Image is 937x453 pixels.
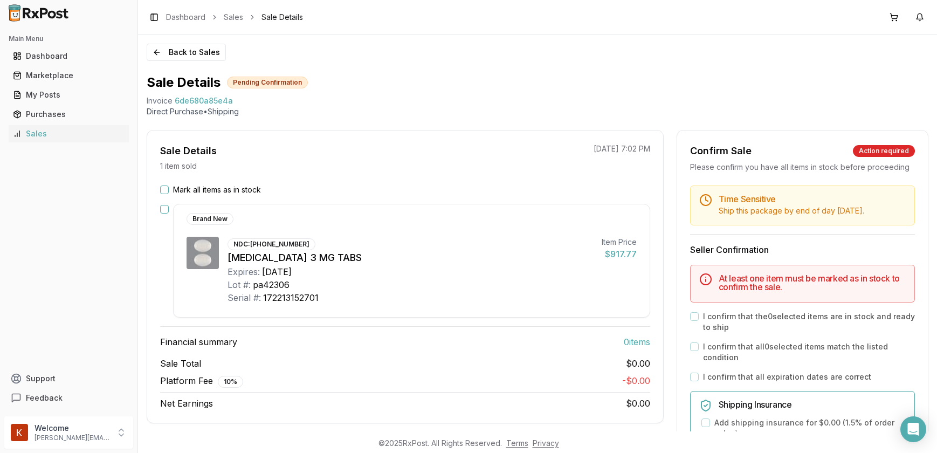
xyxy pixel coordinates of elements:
h5: Time Sensitive [719,195,906,203]
p: [DATE] 7:02 PM [594,143,650,154]
div: $917.77 [602,248,637,260]
button: Feedback [4,388,133,408]
span: Ship this package by end of day [DATE] . [719,206,864,215]
button: Sales [4,125,133,142]
button: My Posts [4,86,133,104]
div: [MEDICAL_DATA] 3 MG TABS [228,250,593,265]
div: pa42306 [253,278,290,291]
p: Welcome [35,423,109,434]
p: 1 item sold [160,161,197,171]
a: Sales [9,124,129,143]
h5: Shipping Insurance [719,400,906,409]
span: Net Earnings [160,397,213,410]
span: 0 item s [624,335,650,348]
span: - $0.00 [622,375,650,386]
div: Marketplace [13,70,125,81]
span: Financial summary [160,335,237,348]
button: Marketplace [4,67,133,84]
button: Support [4,369,133,388]
div: Sale Details [160,143,217,159]
div: Serial #: [228,291,261,304]
a: Privacy [533,438,559,448]
a: Dashboard [9,46,129,66]
div: Pending Confirmation [227,77,308,88]
label: I confirm that all 0 selected items match the listed condition [703,341,915,363]
label: Mark all items as in stock [173,184,261,195]
div: Open Intercom Messenger [900,416,926,442]
div: Purchases [13,109,125,120]
p: [PERSON_NAME][EMAIL_ADDRESS][DOMAIN_NAME] [35,434,109,442]
nav: breadcrumb [166,12,303,23]
div: Action required [853,145,915,157]
div: Sales [13,128,125,139]
a: Sales [224,12,243,23]
a: Terms [506,438,528,448]
div: 172213152701 [263,291,319,304]
div: 10 % [218,376,243,388]
a: My Posts [9,85,129,105]
h2: Main Menu [9,35,129,43]
button: Back to Sales [147,44,226,61]
img: Rybelsus 3 MG TABS [187,237,219,269]
div: Lot #: [228,278,251,291]
label: I confirm that the 0 selected items are in stock and ready to ship [703,311,915,333]
div: Brand New [187,213,233,225]
button: Purchases [4,106,133,123]
div: NDC: [PHONE_NUMBER] [228,238,315,250]
span: $0.00 [626,357,650,370]
div: Dashboard [13,51,125,61]
span: Sale Total [160,357,201,370]
h5: At least one item must be marked as in stock to confirm the sale. [719,274,906,291]
span: Platform Fee [160,374,243,388]
h1: Sale Details [147,74,221,91]
button: Dashboard [4,47,133,65]
img: User avatar [11,424,28,441]
span: Sale Details [261,12,303,23]
img: RxPost Logo [4,4,73,22]
div: [DATE] [262,265,292,278]
div: My Posts [13,90,125,100]
a: Marketplace [9,66,129,85]
p: Direct Purchase • Shipping [147,106,928,117]
label: I confirm that all expiration dates are correct [703,372,871,382]
h3: Seller Confirmation [690,243,915,256]
label: Add shipping insurance for $0.00 ( 1.5 % of order value) [714,417,906,439]
span: Feedback [26,393,63,403]
div: Please confirm you have all items in stock before proceeding [690,162,915,173]
div: Confirm Sale [690,143,752,159]
div: Expires: [228,265,260,278]
div: Invoice [147,95,173,106]
span: 6de680a85e4a [175,95,233,106]
div: Item Price [602,237,637,248]
span: $0.00 [626,398,650,409]
a: Purchases [9,105,129,124]
a: Dashboard [166,12,205,23]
